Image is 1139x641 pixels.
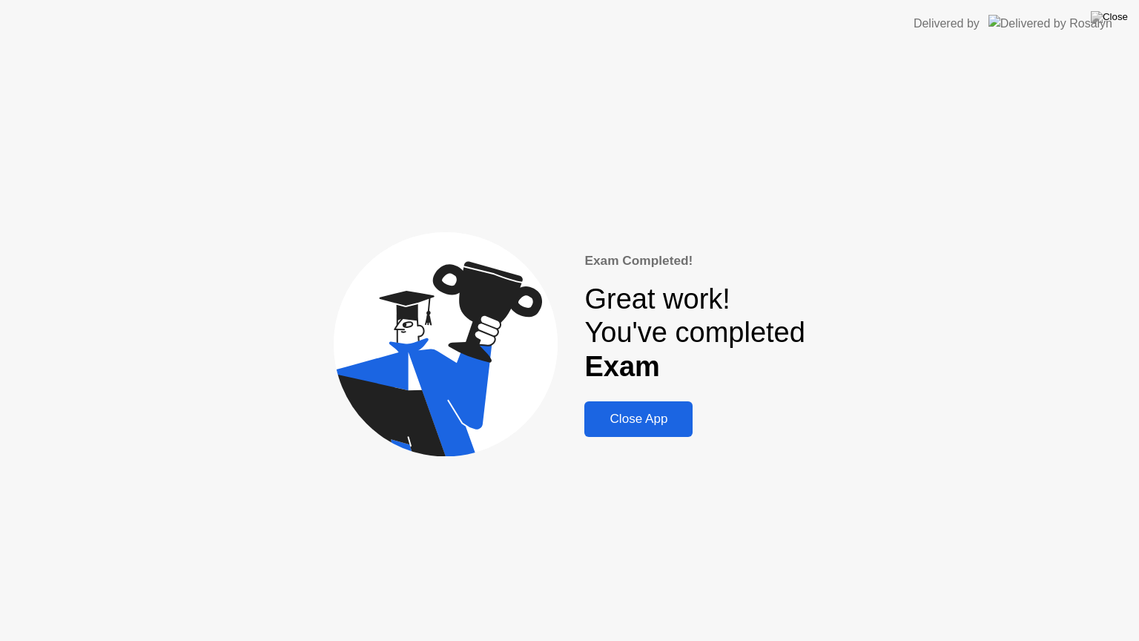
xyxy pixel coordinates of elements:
[988,15,1112,32] img: Delivered by Rosalyn
[584,252,805,271] div: Exam Completed!
[914,15,980,33] div: Delivered by
[589,412,688,427] div: Close App
[584,401,693,437] button: Close App
[584,283,805,384] div: Great work! You've completed
[1091,11,1128,23] img: Close
[584,351,659,382] b: Exam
